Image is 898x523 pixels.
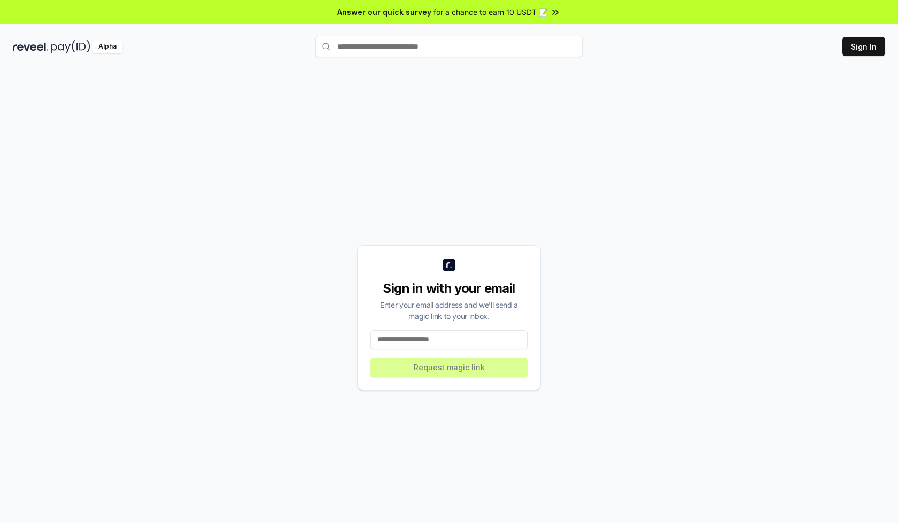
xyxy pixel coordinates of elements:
[51,40,90,53] img: pay_id
[13,40,49,53] img: reveel_dark
[370,280,528,297] div: Sign in with your email
[337,6,431,18] span: Answer our quick survey
[443,259,455,271] img: logo_small
[842,37,885,56] button: Sign In
[370,299,528,322] div: Enter your email address and we’ll send a magic link to your inbox.
[433,6,548,18] span: for a chance to earn 10 USDT 📝
[92,40,122,53] div: Alpha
